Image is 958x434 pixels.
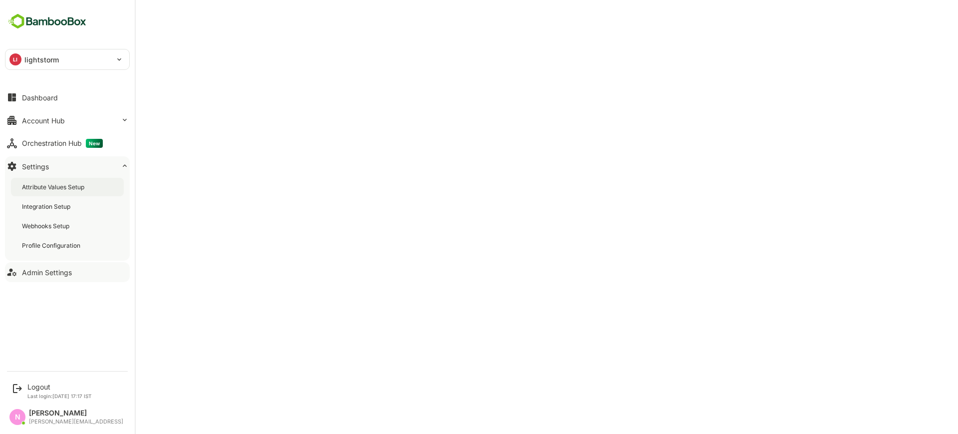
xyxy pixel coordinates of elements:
button: Dashboard [5,87,130,107]
div: LIlightstorm [5,49,129,69]
button: Admin Settings [5,262,130,282]
div: Admin Settings [22,268,72,277]
div: Attribute Values Setup [22,183,86,191]
div: Dashboard [22,93,58,102]
div: Webhooks Setup [22,222,71,230]
div: Orchestration Hub [22,139,103,148]
div: Settings [22,162,49,171]
img: BambooboxFullLogoMark.5f36c76dfaba33ec1ec1367b70bb1252.svg [5,12,89,31]
button: Account Hub [5,110,130,130]
button: Settings [5,156,130,176]
div: [PERSON_NAME][EMAIL_ADDRESS] [29,419,123,425]
div: [PERSON_NAME] [29,409,123,418]
button: Orchestration HubNew [5,133,130,153]
div: Integration Setup [22,202,72,211]
span: New [86,139,103,148]
p: lightstorm [24,54,59,65]
div: N [9,409,25,425]
div: Profile Configuration [22,241,82,250]
div: Account Hub [22,116,65,125]
div: LI [9,53,21,65]
div: Logout [27,383,92,391]
p: Last login: [DATE] 17:17 IST [27,393,92,399]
